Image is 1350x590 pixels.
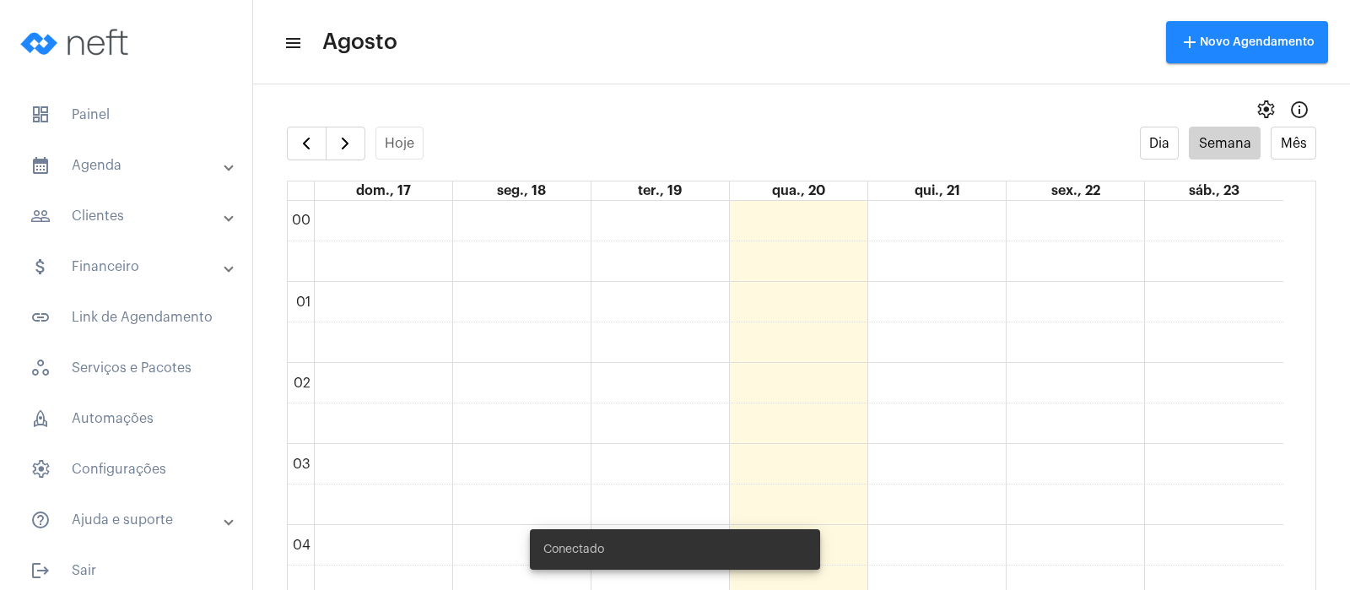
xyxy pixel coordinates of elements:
button: Mês [1271,127,1316,160]
span: Serviços e Pacotes [17,348,235,388]
span: Conectado [543,541,604,558]
mat-icon: add [1180,32,1200,52]
button: Hoje [375,127,424,160]
button: Semana Anterior [287,127,327,160]
span: Configurações [17,449,235,490]
mat-panel-title: Agenda [30,155,225,176]
a: 20 de agosto de 2025 [769,181,829,200]
span: Link de Agendamento [17,297,235,338]
mat-expansion-panel-header: sidenav iconAjuda e suporte [10,500,252,540]
div: 03 [289,457,314,472]
div: 01 [293,295,314,310]
span: sidenav icon [30,105,51,125]
a: 22 de agosto de 2025 [1048,181,1104,200]
span: Painel [17,95,235,135]
mat-expansion-panel-header: sidenav iconClientes [10,196,252,236]
button: settings [1249,93,1282,127]
a: 18 de agosto de 2025 [494,181,549,200]
button: Dia [1140,127,1180,160]
mat-icon: sidenav icon [30,206,51,226]
mat-icon: sidenav icon [30,510,51,530]
mat-panel-title: Clientes [30,206,225,226]
mat-icon: sidenav icon [283,33,300,53]
mat-icon: Info [1289,100,1309,120]
span: Novo Agendamento [1180,36,1315,48]
div: 00 [289,213,314,228]
img: logo-neft-novo-2.png [13,8,140,76]
a: 23 de agosto de 2025 [1185,181,1243,200]
span: Agosto [322,29,397,56]
a: 17 de agosto de 2025 [353,181,414,200]
mat-panel-title: Financeiro [30,257,225,277]
mat-expansion-panel-header: sidenav iconAgenda [10,145,252,186]
mat-panel-title: Ajuda e suporte [30,510,225,530]
span: sidenav icon [30,459,51,479]
button: Novo Agendamento [1166,21,1328,63]
a: 21 de agosto de 2025 [911,181,964,200]
a: 19 de agosto de 2025 [634,181,685,200]
button: Próximo Semana [326,127,365,160]
span: sidenav icon [30,358,51,378]
span: sidenav icon [30,409,51,429]
mat-icon: sidenav icon [30,560,51,581]
mat-icon: sidenav icon [30,257,51,277]
mat-expansion-panel-header: sidenav iconFinanceiro [10,246,252,287]
span: settings [1255,100,1276,120]
button: Semana [1189,127,1261,160]
div: 04 [289,538,314,553]
button: Info [1282,93,1316,127]
div: 02 [290,376,314,391]
mat-icon: sidenav icon [30,307,51,327]
mat-icon: sidenav icon [30,155,51,176]
span: Automações [17,398,235,439]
